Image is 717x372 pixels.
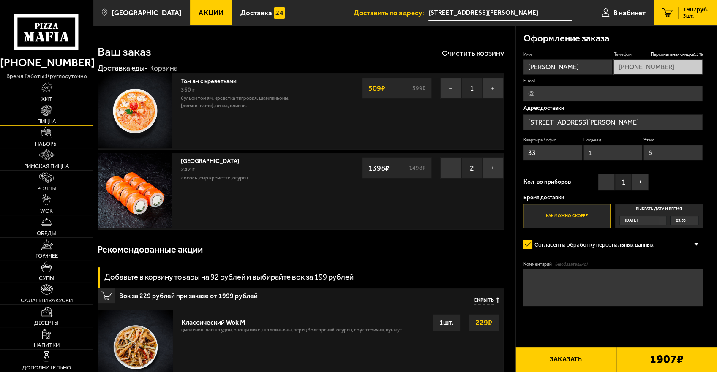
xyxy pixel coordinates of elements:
[35,253,58,258] span: Горячее
[474,297,494,304] span: Скрыть
[22,365,71,370] span: Дополнительно
[442,49,504,57] button: Очистить корзину
[199,9,223,16] span: Акции
[523,78,702,84] label: E-mail
[98,63,148,72] a: Доставка еды-
[598,174,615,190] button: −
[39,275,55,281] span: Супы
[461,78,483,99] span: 1
[683,14,709,19] span: 3 шт.
[523,59,612,75] input: Имя
[181,174,296,182] p: лосось, Сыр креметте, огурец.
[181,86,195,93] span: 360 г
[523,179,570,185] span: Кол-во приборов
[119,288,363,299] span: Вок за 229 рублей при заказе от 1999 рублей
[613,59,702,75] input: +7 (
[181,314,403,326] div: Классический Wok M
[523,105,702,111] p: Адрес доставки
[366,80,387,96] strong: 509 ₽
[181,155,247,165] a: [GEOGRAPHIC_DATA]
[181,76,244,85] a: Том ям с креветками
[555,261,588,268] span: (необязательно)
[483,78,504,99] button: +
[440,157,461,179] button: −
[650,353,684,365] b: 1907 ₽
[408,165,427,171] s: 1498 ₽
[37,231,56,236] span: Обеды
[643,137,703,144] label: Этаж
[473,315,494,331] strong: 229 ₽
[583,137,643,144] label: Подъезд
[35,141,58,147] span: Наборы
[37,186,56,191] span: Роллы
[181,326,403,338] p: цыпленок, лапша удон, овощи микс, шампиньоны, перец болгарский, огурец, соус терияки, кунжут.
[613,52,702,58] label: Телефон
[676,216,685,225] span: 23:30
[523,52,612,58] label: Имя
[428,5,572,21] input: Ваш адрес доставки
[523,34,609,43] h3: Оформление заказа
[433,314,460,331] div: 1 шт.
[515,347,616,372] button: Заказать
[34,342,60,348] span: Напитки
[240,9,272,16] span: Доставка
[613,9,646,16] span: В кабинет
[40,208,53,214] span: WOK
[651,52,703,58] span: Персональная скидка 15 %
[149,63,178,73] div: Корзина
[37,119,56,124] span: Пицца
[523,237,661,252] label: Согласен на обработку персональных данных
[461,157,483,179] span: 2
[615,204,703,228] label: Выбрать дату и время
[366,160,392,176] strong: 1398 ₽
[523,137,582,144] label: Квартира / офис
[21,298,73,303] span: Салаты и закуски
[112,9,182,16] span: [GEOGRAPHIC_DATA]
[354,9,428,16] span: Доставить по адресу:
[523,261,702,268] label: Комментарий
[625,216,638,225] span: [DATE]
[523,204,611,228] label: Как можно скорее
[34,320,59,326] span: Десерты
[411,85,427,91] s: 599 ₽
[440,78,461,99] button: −
[474,297,499,304] button: Скрыть
[41,96,52,102] span: Хит
[523,86,702,101] input: @
[523,195,702,200] p: Время доставки
[274,7,285,19] img: 15daf4d41897b9f0e9f617042186c801.svg
[632,174,649,190] button: +
[98,46,151,58] h1: Ваш заказ
[181,95,296,109] p: бульон том ям, креветка тигровая, шампиньоны, [PERSON_NAME], кинза, сливки.
[683,7,709,13] span: 1907 руб.
[483,157,504,179] button: +
[98,245,203,254] h3: Рекомендованные акции
[615,174,632,190] span: 1
[104,273,354,281] h3: Добавьте в корзину товары на 92 рублей и выбирайте вок за 199 рублей
[24,163,69,169] span: Римская пицца
[181,166,195,173] span: 242 г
